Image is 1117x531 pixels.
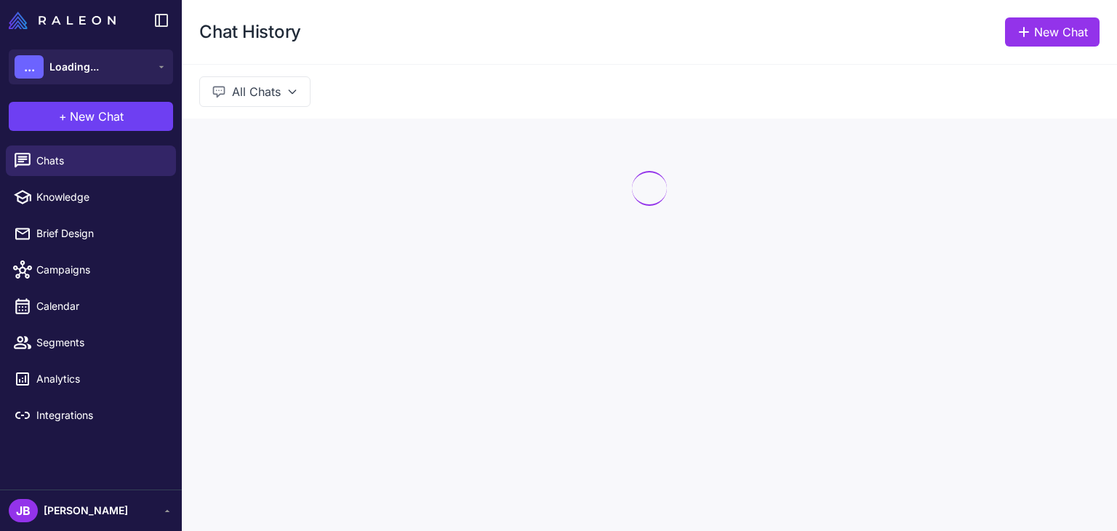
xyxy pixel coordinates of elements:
[36,371,164,387] span: Analytics
[36,225,164,241] span: Brief Design
[6,327,176,358] a: Segments
[36,407,164,423] span: Integrations
[36,298,164,314] span: Calendar
[44,503,128,519] span: [PERSON_NAME]
[49,59,99,75] span: Loading...
[6,400,176,431] a: Integrations
[36,153,164,169] span: Chats
[59,108,67,125] span: +
[9,12,116,29] img: Raleon Logo
[6,364,176,394] a: Analytics
[6,182,176,212] a: Knowledge
[70,108,124,125] span: New Chat
[199,20,301,44] h1: Chat History
[199,76,311,107] button: All Chats
[6,218,176,249] a: Brief Design
[15,55,44,79] div: ...
[9,49,173,84] button: ...Loading...
[36,335,164,351] span: Segments
[1005,17,1100,47] a: New Chat
[9,499,38,522] div: JB
[6,291,176,322] a: Calendar
[6,145,176,176] a: Chats
[6,255,176,285] a: Campaigns
[36,262,164,278] span: Campaigns
[9,102,173,131] button: +New Chat
[36,189,164,205] span: Knowledge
